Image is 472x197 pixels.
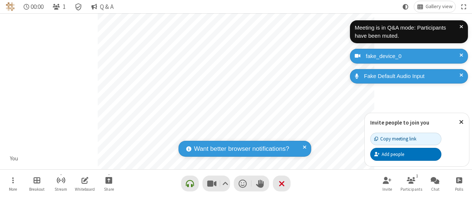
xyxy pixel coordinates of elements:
button: Connect your audio [181,176,199,191]
span: Invite [382,187,392,191]
span: 1 [63,3,66,10]
span: Chat [431,187,440,191]
button: Open participant list [400,173,422,194]
button: Close popover [454,113,469,131]
div: Fake Default Audio Input [361,72,462,81]
button: Open chat [424,173,446,194]
div: 1 [414,173,420,179]
button: Invite participants (Alt+I) [376,173,398,194]
span: Breakout [29,187,45,191]
span: Q & A [100,3,114,10]
button: Raise hand [251,176,269,191]
button: End or leave meeting [273,176,291,191]
div: You [7,154,21,163]
button: Stop video (Alt+V) [202,176,230,191]
button: Add people [370,148,441,160]
button: Change layout [414,1,455,12]
div: Meeting is in Q&A mode: Participants have been muted. [355,24,459,40]
span: Whiteboard [75,187,95,191]
div: Timer [21,1,47,12]
button: Manage Breakout Rooms [26,173,48,194]
span: Polls [455,187,463,191]
label: Invite people to join you [370,119,429,126]
button: Copy meeting link [370,133,441,145]
button: Video setting [220,176,230,191]
span: Stream [55,187,67,191]
div: Copy meeting link [374,135,416,142]
button: Open poll [448,173,470,194]
div: Meeting details Encryption enabled [72,1,86,12]
button: Open participant list [49,1,69,12]
button: Send a reaction [234,176,251,191]
span: Participants [400,187,422,191]
button: Start streaming [50,173,72,194]
button: Using system theme [400,1,412,12]
img: QA Selenium DO NOT DELETE OR CHANGE [6,2,15,11]
span: 00:00 [31,3,44,10]
span: More [9,187,17,191]
span: Share [104,187,114,191]
div: fake_device_0 [363,52,462,61]
span: Want better browser notifications? [194,144,289,154]
button: Fullscreen [458,1,469,12]
span: Gallery view [426,4,452,10]
button: Start sharing [98,173,120,194]
button: Open menu [2,173,24,194]
button: Q & A [88,1,117,12]
button: Open shared whiteboard [74,173,96,194]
